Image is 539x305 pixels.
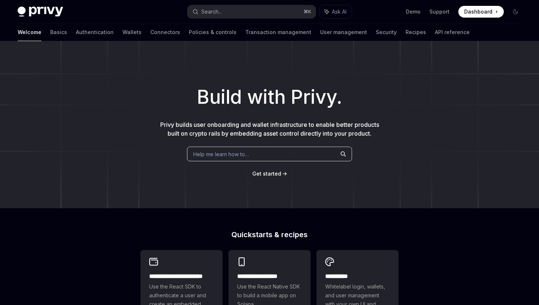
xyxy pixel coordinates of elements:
[189,23,236,41] a: Policies & controls
[304,9,311,15] span: ⌘ K
[464,8,492,15] span: Dashboard
[18,7,63,17] img: dark logo
[406,23,426,41] a: Recipes
[245,23,311,41] a: Transaction management
[50,23,67,41] a: Basics
[12,83,527,111] h1: Build with Privy.
[160,121,379,137] span: Privy builds user onboarding and wallet infrastructure to enable better products built on crypto ...
[122,23,142,41] a: Wallets
[201,7,222,16] div: Search...
[435,23,470,41] a: API reference
[429,8,450,15] a: Support
[187,5,315,18] button: Search...⌘K
[76,23,114,41] a: Authentication
[320,23,367,41] a: User management
[150,23,180,41] a: Connectors
[319,5,352,18] button: Ask AI
[332,8,346,15] span: Ask AI
[458,6,504,18] a: Dashboard
[140,231,399,238] h2: Quickstarts & recipes
[252,170,281,177] span: Get started
[252,170,281,177] a: Get started
[376,23,397,41] a: Security
[193,150,249,158] span: Help me learn how to…
[406,8,421,15] a: Demo
[510,6,521,18] button: Toggle dark mode
[18,23,41,41] a: Welcome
